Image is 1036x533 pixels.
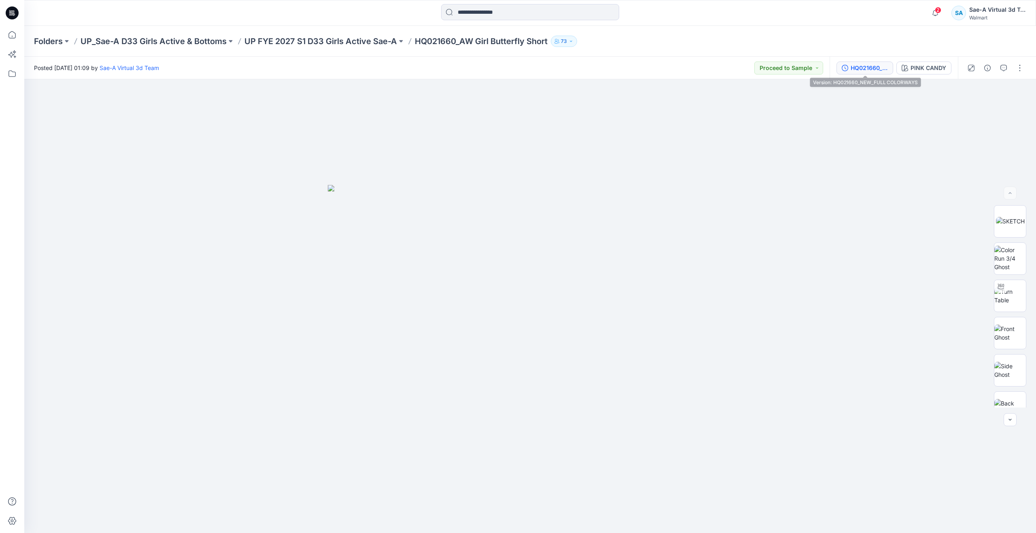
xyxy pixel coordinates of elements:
[415,36,548,47] p: HQ021660_AW Girl Butterfly Short
[981,62,994,74] button: Details
[896,62,951,74] button: PINK CANDY
[561,37,567,46] p: 73
[911,64,946,72] div: PINK CANDY
[996,217,1025,225] img: SKETCH
[994,287,1026,304] img: Turn Table
[994,399,1026,416] img: Back Ghost
[994,325,1026,342] img: Front Ghost
[244,36,397,47] a: UP FYE 2027 S1 D33 Girls Active Sae-A
[951,6,966,20] div: SA
[551,36,577,47] button: 73
[994,246,1026,271] img: Color Run 3/4 Ghost
[836,62,893,74] button: HQ021660_NEW_FULL COLORWAYS
[81,36,227,47] a: UP_Sae-A D33 Girls Active & Bottoms
[935,7,941,13] span: 2
[34,36,63,47] a: Folders
[34,64,159,72] span: Posted [DATE] 01:09 by
[994,362,1026,379] img: Side Ghost
[969,5,1026,15] div: Sae-A Virtual 3d Team
[100,64,159,71] a: Sae-A Virtual 3d Team
[851,64,888,72] div: HQ021660_NEW_FULL COLORWAYS
[969,15,1026,21] div: Walmart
